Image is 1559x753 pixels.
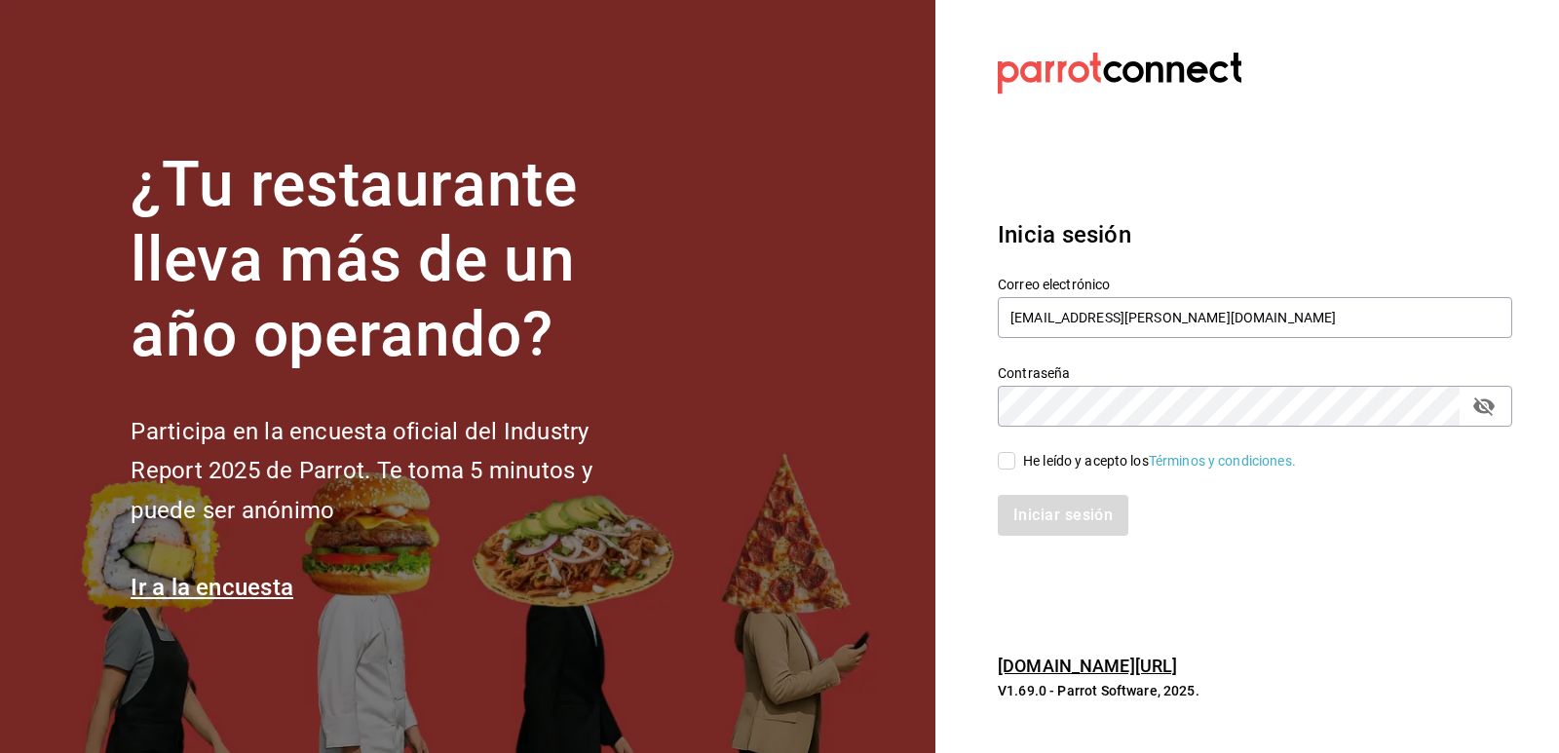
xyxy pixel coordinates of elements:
a: Ir a la encuesta [131,574,293,601]
button: passwordField [1467,390,1501,423]
label: Contraseña [998,366,1512,380]
input: Ingresa tu correo electrónico [998,297,1512,338]
label: Correo electrónico [998,278,1512,291]
a: Términos y condiciones. [1149,453,1296,469]
p: V1.69.0 - Parrot Software, 2025. [998,681,1512,700]
a: [DOMAIN_NAME][URL] [998,656,1177,676]
h1: ¿Tu restaurante lleva más de un año operando? [131,148,657,372]
div: He leído y acepto los [1023,451,1296,471]
h3: Inicia sesión [998,217,1512,252]
h2: Participa en la encuesta oficial del Industry Report 2025 de Parrot. Te toma 5 minutos y puede se... [131,412,657,531]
